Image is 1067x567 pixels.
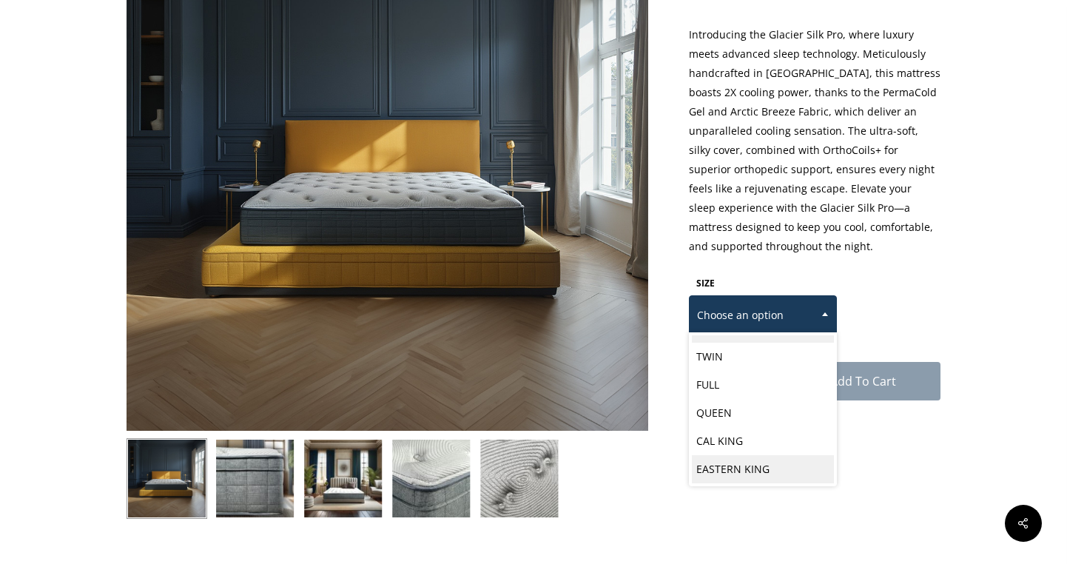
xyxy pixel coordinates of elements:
li: FULL [692,371,834,399]
li: QUEEN [692,399,834,427]
li: EASTERN KING [692,455,834,483]
label: SIZE [696,277,715,289]
li: CAL KING [692,427,834,455]
button: Add to cart [785,362,940,400]
span: Choose an option [689,295,837,335]
li: TWIN [692,343,834,371]
span: Choose an option [690,300,836,331]
p: Introducing the Glacier Silk Pro, where luxury meets advanced sleep technology. Meticulously hand... [689,25,940,272]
